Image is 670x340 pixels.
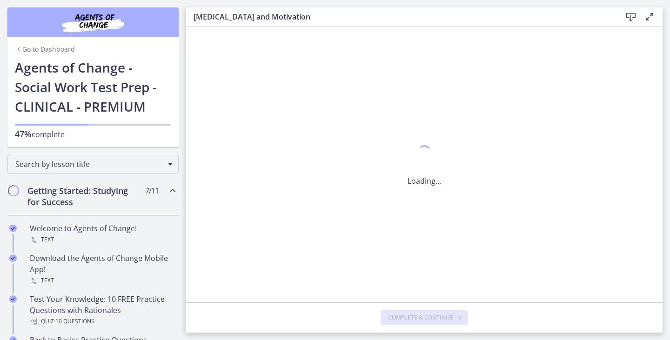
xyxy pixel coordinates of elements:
p: complete [15,128,171,140]
span: Complete & continue [388,314,453,321]
span: Search by lesson title [15,159,163,169]
h2: Getting Started: Studying for Success [27,185,141,207]
img: Agents of Change [37,11,149,33]
i: Completed [9,254,17,262]
span: 7 / 11 [145,185,159,196]
span: 47% [15,128,32,140]
button: Complete & continue [381,310,468,325]
div: Search by lesson title [7,155,179,173]
i: Completed [9,295,17,303]
span: · 10 Questions [54,316,94,327]
div: Download the Agents of Change Mobile App! [30,253,175,286]
i: Completed [9,225,17,232]
a: Go to Dashboard [15,45,75,54]
div: 1 [408,143,441,164]
h1: Agents of Change - Social Work Test Prep - CLINICAL - PREMIUM [15,58,171,116]
h3: [MEDICAL_DATA] and Motivation [194,11,607,22]
div: Text [30,275,175,286]
div: Text [30,234,175,245]
div: Test Your Knowledge: 10 FREE Practice Questions with Rationales [30,293,175,327]
div: Welcome to Agents of Change! [30,223,175,245]
div: Quiz [30,316,175,327]
p: Loading... [408,175,441,187]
